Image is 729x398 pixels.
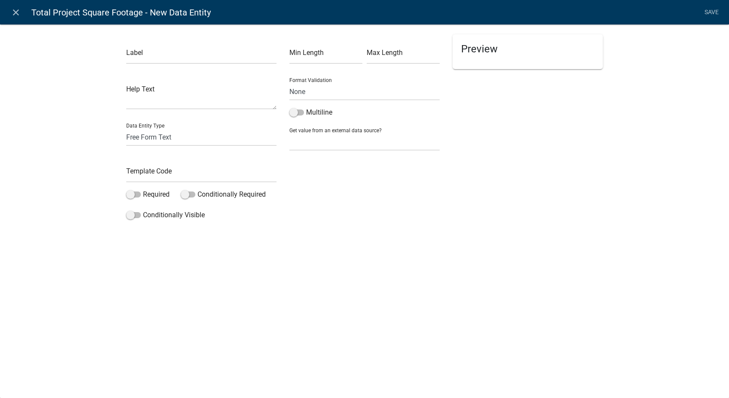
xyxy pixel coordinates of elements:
[181,189,266,200] label: Conditionally Required
[126,210,205,220] label: Conditionally Visible
[126,189,170,200] label: Required
[11,7,21,18] i: close
[461,43,594,55] h5: Preview
[31,4,211,21] span: Total Project Square Footage - New Data Entity
[289,107,332,118] label: Multiline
